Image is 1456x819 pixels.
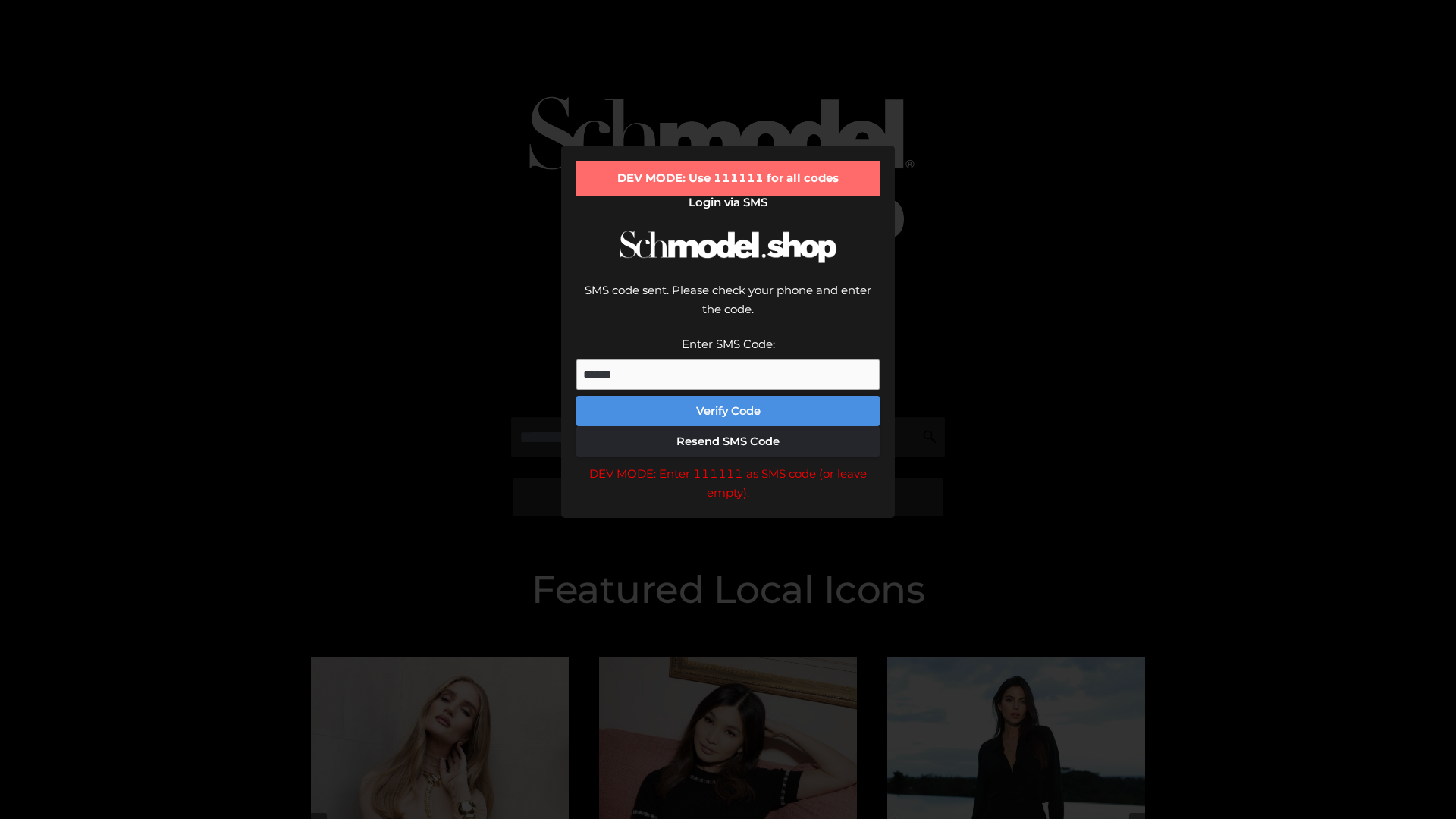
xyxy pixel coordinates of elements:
div: DEV MODE: Use 111111 for all codes [576,161,880,196]
h2: Login via SMS [576,196,880,209]
label: Enter SMS Code: [682,337,775,351]
img: Schmodel Logo [614,217,842,277]
div: DEV MODE: Enter 111111 as SMS code (or leave empty). [576,464,880,503]
button: Verify Code [576,396,880,426]
button: Resend SMS Code [576,426,880,457]
div: SMS code sent. Please check your phone and enter the code. [576,281,880,334]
